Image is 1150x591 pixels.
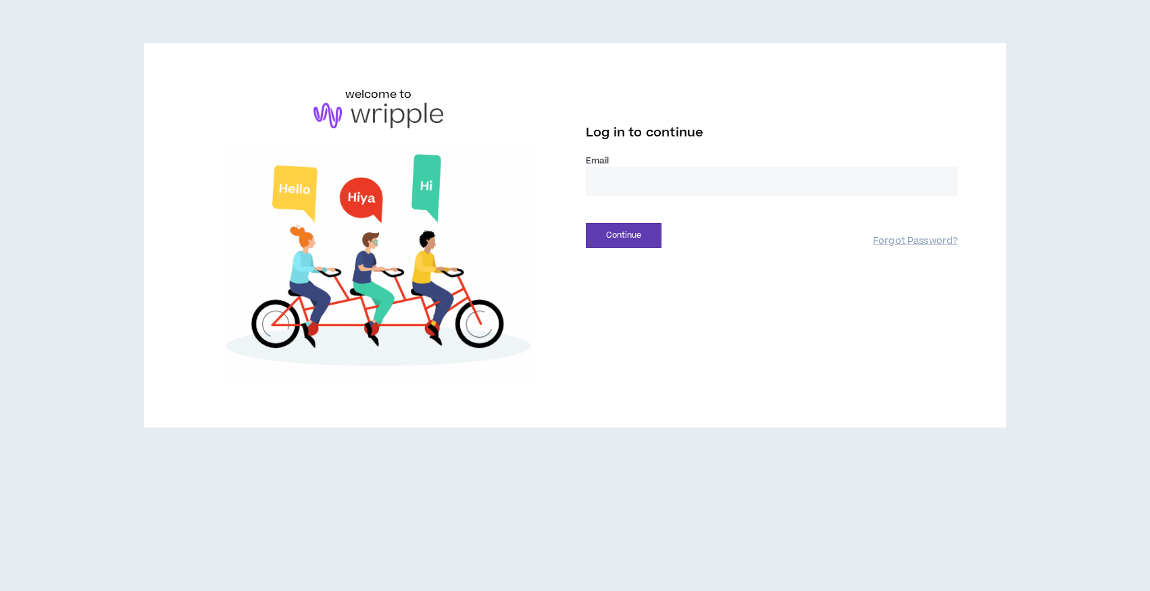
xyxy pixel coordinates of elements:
[873,235,957,248] a: Forgot Password?
[345,86,412,103] h6: welcome to
[586,223,661,248] button: Continue
[586,124,703,141] span: Log in to continue
[586,155,957,167] label: Email
[193,142,564,385] img: Welcome to Wripple
[314,103,443,128] img: logo-brand.png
